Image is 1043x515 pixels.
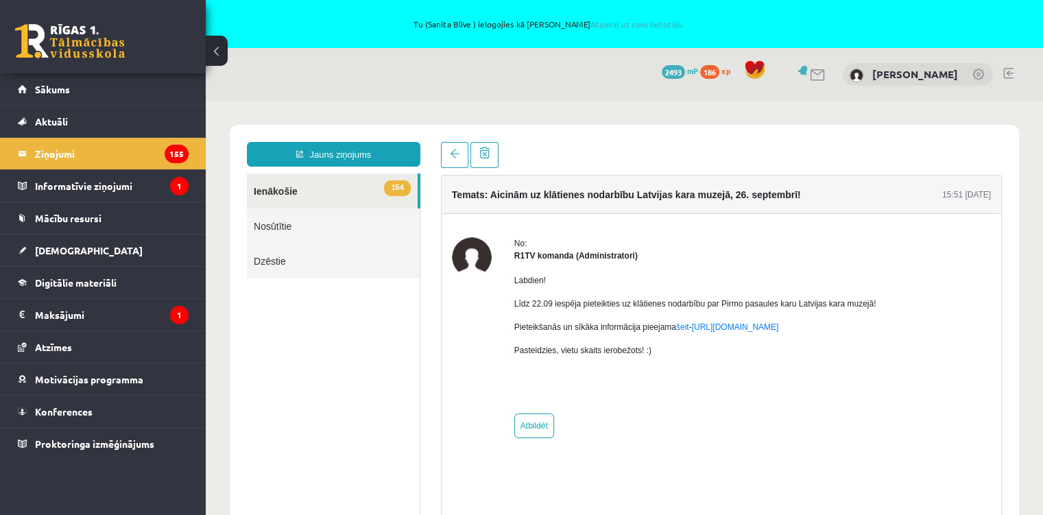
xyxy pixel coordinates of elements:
[18,428,189,459] a: Proktoringa izmēģinājums
[662,65,698,76] a: 2493 mP
[721,65,730,76] span: xp
[18,235,189,266] a: [DEMOGRAPHIC_DATA]
[35,115,68,128] span: Aktuāli
[18,202,189,234] a: Mācību resursi
[35,438,154,450] span: Proktoringa izmēģinājums
[700,65,719,79] span: 186
[309,150,432,160] strong: R1TV komanda (Administratori)
[18,138,189,169] a: Ziņojumi155
[35,405,93,418] span: Konferences
[309,136,671,149] div: No:
[309,313,348,337] a: Atbildēt
[41,108,214,143] a: Nosūtītie
[41,143,214,178] a: Dzēstie
[18,299,189,331] a: Maksājumi1
[18,363,189,395] a: Motivācijas programma
[35,244,143,256] span: [DEMOGRAPHIC_DATA]
[700,65,737,76] a: 186 xp
[662,65,685,79] span: 2493
[41,41,215,66] a: Jauns ziņojums
[35,138,189,169] legend: Ziņojumi
[170,177,189,195] i: 1
[687,65,698,76] span: mP
[35,170,189,202] legend: Informatīvie ziņojumi
[590,19,683,29] a: Atpakaļ uz savu lietotāju
[35,212,101,224] span: Mācību resursi
[470,221,483,231] a: šeit
[35,276,117,289] span: Digitālie materiāli
[35,299,189,331] legend: Maksājumi
[246,136,286,176] img: R1TV komanda
[872,67,958,81] a: [PERSON_NAME]
[309,243,671,256] p: Pasteidzies, vietu skaits ierobežots! :)
[309,173,671,186] p: Labdien!
[170,306,189,324] i: 1
[178,80,204,95] span: 154
[18,331,189,363] a: Atzīmes
[736,88,785,100] div: 15:51 [DATE]
[35,83,70,95] span: Sākums
[309,197,671,209] p: Līdz 22.09 iespēja pieteikties uz klātienes nodarbību par Pirmo pasaules karu Latvijas kara muzejā!
[18,170,189,202] a: Informatīvie ziņojumi1
[15,24,125,58] a: Rīgas 1. Tālmācības vidusskola
[18,267,189,298] a: Digitālie materiāli
[246,88,595,99] h4: Temats: Aicinām uz klātienes nodarbību Latvijas kara muzejā, 26. septembrī!
[158,20,939,28] span: Tu (Sanita Blīve ) ielogojies kā [PERSON_NAME]
[18,396,189,427] a: Konferences
[165,145,189,163] i: 155
[41,73,212,108] a: 154Ienākošie
[18,73,189,105] a: Sākums
[486,221,573,231] a: [URL][DOMAIN_NAME]
[18,106,189,137] a: Aktuāli
[35,373,143,385] span: Motivācijas programma
[850,69,863,82] img: Tomass Blīvis
[309,220,671,232] p: Pieteikšanās un sīkāka informācija pieejama -
[35,341,72,353] span: Atzīmes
